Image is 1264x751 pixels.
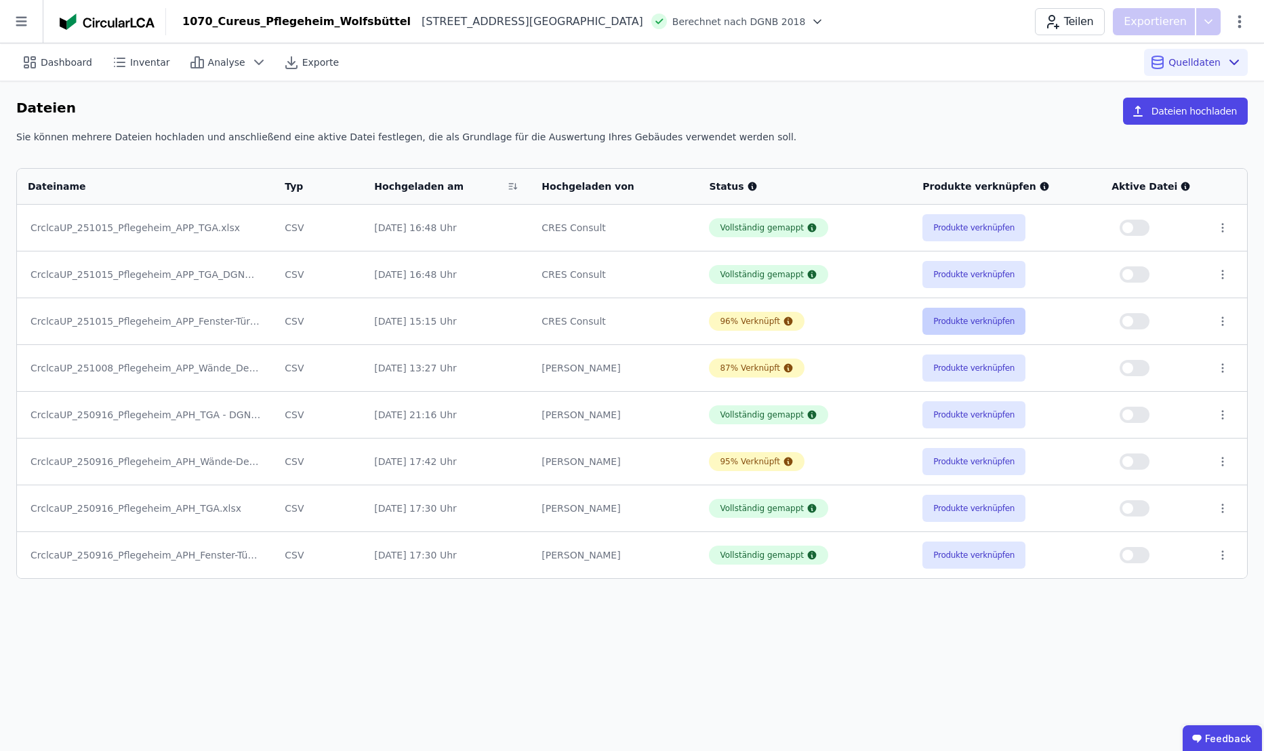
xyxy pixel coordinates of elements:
[285,268,352,281] div: CSV
[720,550,804,561] div: Vollständig gemappt
[30,502,260,515] div: CrclcaUP_250916_Pflegeheim_APH_TGA.xlsx
[922,448,1025,475] button: Produkte verknüpfen
[374,314,520,328] div: [DATE] 15:15 Uhr
[720,363,780,373] div: 87% Verknüpft
[30,361,260,375] div: CrclcaUP_251008_Pflegeheim_APP_Wände_Decken.xlsx
[374,408,520,422] div: [DATE] 21:16 Uhr
[41,56,92,69] span: Dashboard
[542,548,687,562] div: [PERSON_NAME]
[374,221,520,235] div: [DATE] 16:48 Uhr
[30,408,260,422] div: CrclcaUP_250916_Pflegeheim_APH_TGA - DGNB.xlsx
[922,354,1025,382] button: Produkte verknüpfen
[285,408,352,422] div: CSV
[60,14,155,30] img: Concular
[30,455,260,468] div: CrclcaUP_250916_Pflegeheim_APH_Wände-Decken(1).xlsx
[411,14,643,30] div: [STREET_ADDRESS][GEOGRAPHIC_DATA]
[16,98,76,119] h6: Dateien
[720,222,804,233] div: Vollständig gemappt
[30,221,260,235] div: CrclcaUP_251015_Pflegeheim_APP_TGA.xlsx
[922,214,1025,241] button: Produkte verknüpfen
[30,268,260,281] div: CrclcaUP_251015_Pflegeheim_APP_TGA_DGNB.xlsx
[922,401,1025,428] button: Produkte verknüpfen
[374,455,520,468] div: [DATE] 17:42 Uhr
[922,180,1090,193] div: Produkte verknüpfen
[285,502,352,515] div: CSV
[542,221,687,235] div: CRES Consult
[542,502,687,515] div: [PERSON_NAME]
[182,14,411,30] div: 1070_Cureus_Pflegeheim_Wolfsbüttel
[542,268,687,281] div: CRES Consult
[28,180,245,193] div: Dateiname
[720,269,804,280] div: Vollständig gemappt
[374,361,520,375] div: [DATE] 13:27 Uhr
[1035,8,1105,35] button: Teilen
[16,130,1248,155] div: Sie können mehrere Dateien hochladen und anschließend eine aktive Datei festlegen, die als Grundl...
[130,56,170,69] span: Inventar
[30,314,260,328] div: CrclcaUP_251015_Pflegeheim_APP_Fenster-Türen(1).xlsx
[374,548,520,562] div: [DATE] 17:30 Uhr
[922,495,1025,522] button: Produkte verknüpfen
[542,180,670,193] div: Hochgeladen von
[922,542,1025,569] button: Produkte verknüpfen
[542,455,687,468] div: [PERSON_NAME]
[285,455,352,468] div: CSV
[720,456,780,467] div: 95% Verknüpft
[1123,98,1248,125] button: Dateien hochladen
[285,221,352,235] div: CSV
[542,314,687,328] div: CRES Consult
[672,15,806,28] span: Berechnet nach DGNB 2018
[720,409,804,420] div: Vollständig gemappt
[709,180,901,193] div: Status
[285,314,352,328] div: CSV
[302,56,339,69] span: Exporte
[1124,14,1189,30] p: Exportieren
[922,308,1025,335] button: Produkte verknüpfen
[30,548,260,562] div: CrclcaUP_250916_Pflegeheim_APH_Fenster-Türen.xlsx
[285,548,352,562] div: CSV
[374,180,503,193] div: Hochgeladen am
[542,361,687,375] div: [PERSON_NAME]
[285,180,336,193] div: Typ
[374,268,520,281] div: [DATE] 16:48 Uhr
[922,261,1025,288] button: Produkte verknüpfen
[720,503,804,514] div: Vollständig gemappt
[1112,180,1195,193] div: Aktive Datei
[542,408,687,422] div: [PERSON_NAME]
[285,361,352,375] div: CSV
[1168,56,1221,69] span: Quelldaten
[720,316,780,327] div: 96% Verknüpft
[374,502,520,515] div: [DATE] 17:30 Uhr
[208,56,245,69] span: Analyse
